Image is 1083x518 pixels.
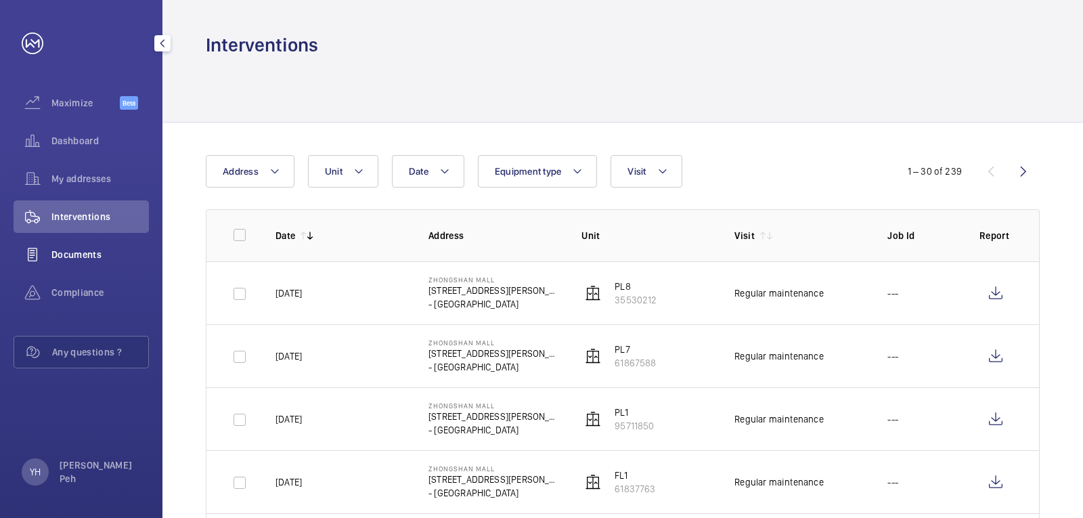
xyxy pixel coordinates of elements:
[51,172,149,186] span: My addresses
[275,475,302,489] p: [DATE]
[275,286,302,300] p: [DATE]
[585,348,601,364] img: elevator.svg
[428,473,560,486] p: [STREET_ADDRESS][PERSON_NAME]
[585,285,601,301] img: elevator.svg
[275,229,295,242] p: Date
[615,356,656,370] p: 61867588
[428,410,560,423] p: [STREET_ADDRESS][PERSON_NAME]
[51,248,149,261] span: Documents
[615,406,654,419] p: PL1
[908,165,962,178] div: 1 – 30 of 239
[887,229,958,242] p: Job Id
[585,411,601,427] img: elevator.svg
[428,297,560,311] p: - [GEOGRAPHIC_DATA]
[428,360,560,374] p: - [GEOGRAPHIC_DATA]
[627,166,646,177] span: Visit
[51,134,149,148] span: Dashboard
[734,349,823,363] div: Regular maintenance
[308,155,378,188] button: Unit
[223,166,259,177] span: Address
[428,229,560,242] p: Address
[615,343,656,356] p: PL7
[52,345,148,359] span: Any questions ?
[51,286,149,299] span: Compliance
[428,423,560,437] p: - [GEOGRAPHIC_DATA]
[615,482,655,496] p: 61837763
[325,166,342,177] span: Unit
[478,155,598,188] button: Equipment type
[275,349,302,363] p: [DATE]
[51,210,149,223] span: Interventions
[206,33,318,58] h1: Interventions
[428,339,560,347] p: Zhongshan Mall
[428,465,560,473] p: Zhongshan Mall
[734,412,823,426] div: Regular maintenance
[887,475,898,489] p: ---
[734,286,823,300] div: Regular maintenance
[428,347,560,360] p: [STREET_ADDRESS][PERSON_NAME]
[581,229,713,242] p: Unit
[615,280,657,293] p: PL8
[615,419,654,433] p: 95711850
[120,96,138,110] span: Beta
[60,458,141,485] p: [PERSON_NAME] Peh
[585,474,601,490] img: elevator.svg
[392,155,464,188] button: Date
[734,229,755,242] p: Visit
[206,155,294,188] button: Address
[428,284,560,297] p: [STREET_ADDRESS][PERSON_NAME]
[275,412,302,426] p: [DATE]
[495,166,562,177] span: Equipment type
[409,166,428,177] span: Date
[611,155,682,188] button: Visit
[51,96,120,110] span: Maximize
[887,349,898,363] p: ---
[615,469,655,482] p: FL1
[428,402,560,410] p: Zhongshan Mall
[615,293,657,307] p: 35530212
[428,486,560,500] p: - [GEOGRAPHIC_DATA]
[428,276,560,284] p: Zhongshan Mall
[979,229,1012,242] p: Report
[887,412,898,426] p: ---
[30,465,41,479] p: YH
[887,286,898,300] p: ---
[734,475,823,489] div: Regular maintenance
